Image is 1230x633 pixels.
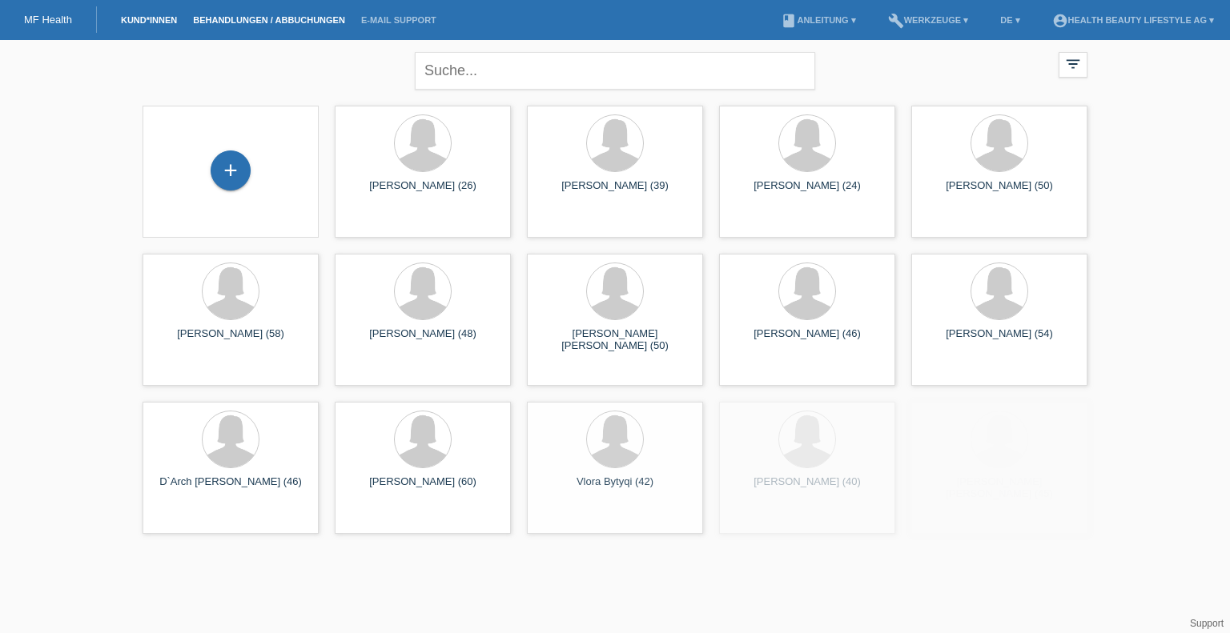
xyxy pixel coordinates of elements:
[113,15,185,25] a: Kund*innen
[732,327,882,353] div: [PERSON_NAME] (46)
[211,157,250,184] div: Kund*in hinzufügen
[924,179,1075,205] div: [PERSON_NAME] (50)
[348,179,498,205] div: [PERSON_NAME] (26)
[732,475,882,501] div: [PERSON_NAME] (40)
[348,327,498,353] div: [PERSON_NAME] (48)
[992,15,1027,25] a: DE ▾
[1064,55,1082,73] i: filter_list
[415,52,815,90] input: Suche...
[1052,13,1068,29] i: account_circle
[924,475,1075,501] div: [PERSON_NAME] [PERSON_NAME] (45)
[781,13,797,29] i: book
[540,327,690,353] div: [PERSON_NAME] [PERSON_NAME] (50)
[540,475,690,501] div: Vlora Bytyqi (42)
[185,15,353,25] a: Behandlungen / Abbuchungen
[924,327,1075,353] div: [PERSON_NAME] (54)
[24,14,72,26] a: MF Health
[1190,618,1224,629] a: Support
[155,327,306,353] div: [PERSON_NAME] (58)
[540,179,690,205] div: [PERSON_NAME] (39)
[348,475,498,501] div: [PERSON_NAME] (60)
[1044,15,1222,25] a: account_circleHealth Beauty Lifestyle AG ▾
[888,13,904,29] i: build
[155,475,306,501] div: D`Arch [PERSON_NAME] (46)
[880,15,977,25] a: buildWerkzeuge ▾
[732,179,882,205] div: [PERSON_NAME] (24)
[773,15,863,25] a: bookAnleitung ▾
[353,15,444,25] a: E-Mail Support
